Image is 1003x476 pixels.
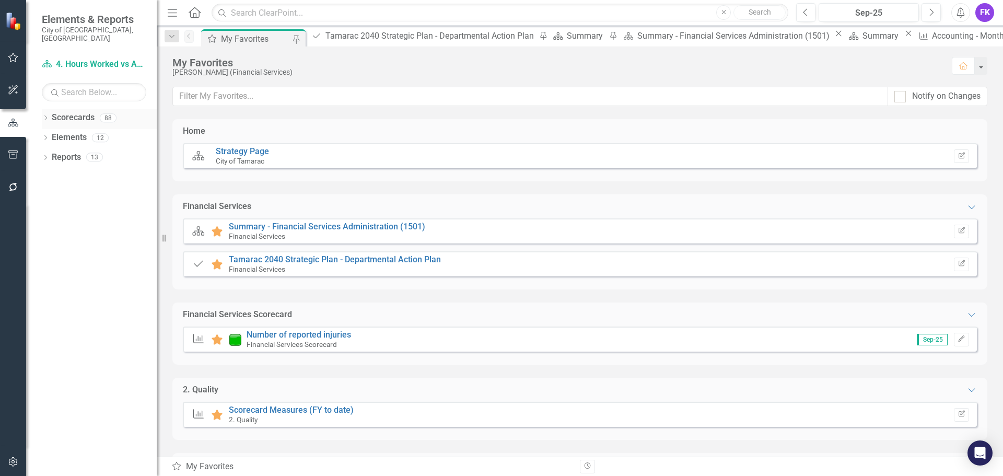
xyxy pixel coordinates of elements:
[733,5,786,20] button: Search
[862,29,902,42] div: Summary
[749,8,771,16] span: Search
[221,32,290,45] div: My Favorites
[967,440,993,466] div: Open Intercom Messenger
[325,29,537,42] div: Tamarac 2040 Strategic Plan - Departmental Action Plan
[229,222,425,231] a: Summary - Financial Services Administration (1501)
[183,201,251,213] div: Financial Services
[172,57,941,68] div: My Favorites
[172,68,941,76] div: [PERSON_NAME] (Financial Services)
[954,149,969,163] button: Set Home Page
[975,3,994,22] button: FK
[52,132,87,144] a: Elements
[183,125,205,137] div: Home
[229,405,354,415] a: Scorecard Measures (FY to date)
[819,3,919,22] button: Sep-25
[216,157,264,165] small: City of Tamarac
[845,29,902,42] a: Summary
[308,29,537,42] a: Tamarac 2040 Strategic Plan - Departmental Action Plan
[42,13,146,26] span: Elements & Reports
[172,87,888,106] input: Filter My Favorites...
[212,4,788,22] input: Search ClearPoint...
[247,330,351,340] a: Number of reported injuries
[92,133,109,142] div: 12
[52,152,81,164] a: Reports
[229,415,258,424] small: 2. Quality
[42,59,146,71] a: 4. Hours Worked vs Available hours
[100,113,116,122] div: 88
[229,333,241,346] img: Meets or exceeds target
[567,29,606,42] div: Summary
[183,309,292,321] div: Financial Services Scorecard
[247,340,337,349] small: Financial Services Scorecard
[550,29,606,42] a: Summary
[42,26,146,43] small: City of [GEOGRAPHIC_DATA], [GEOGRAPHIC_DATA]
[229,232,285,240] small: Financial Services
[620,29,832,42] a: Summary - Financial Services Administration (1501)
[637,29,832,42] div: Summary - Financial Services Administration (1501)
[229,254,441,264] a: Tamarac 2040 Strategic Plan - Departmental Action Plan
[216,146,269,156] a: Strategy Page
[52,112,95,124] a: Scorecards
[912,90,981,102] div: Notify on Changes
[183,384,218,396] div: 2. Quality
[42,83,146,101] input: Search Below...
[917,334,948,345] span: Sep-25
[86,153,103,162] div: 13
[171,461,572,473] div: My Favorites
[229,265,285,273] small: Financial Services
[822,7,915,19] div: Sep-25
[4,11,24,31] img: ClearPoint Strategy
